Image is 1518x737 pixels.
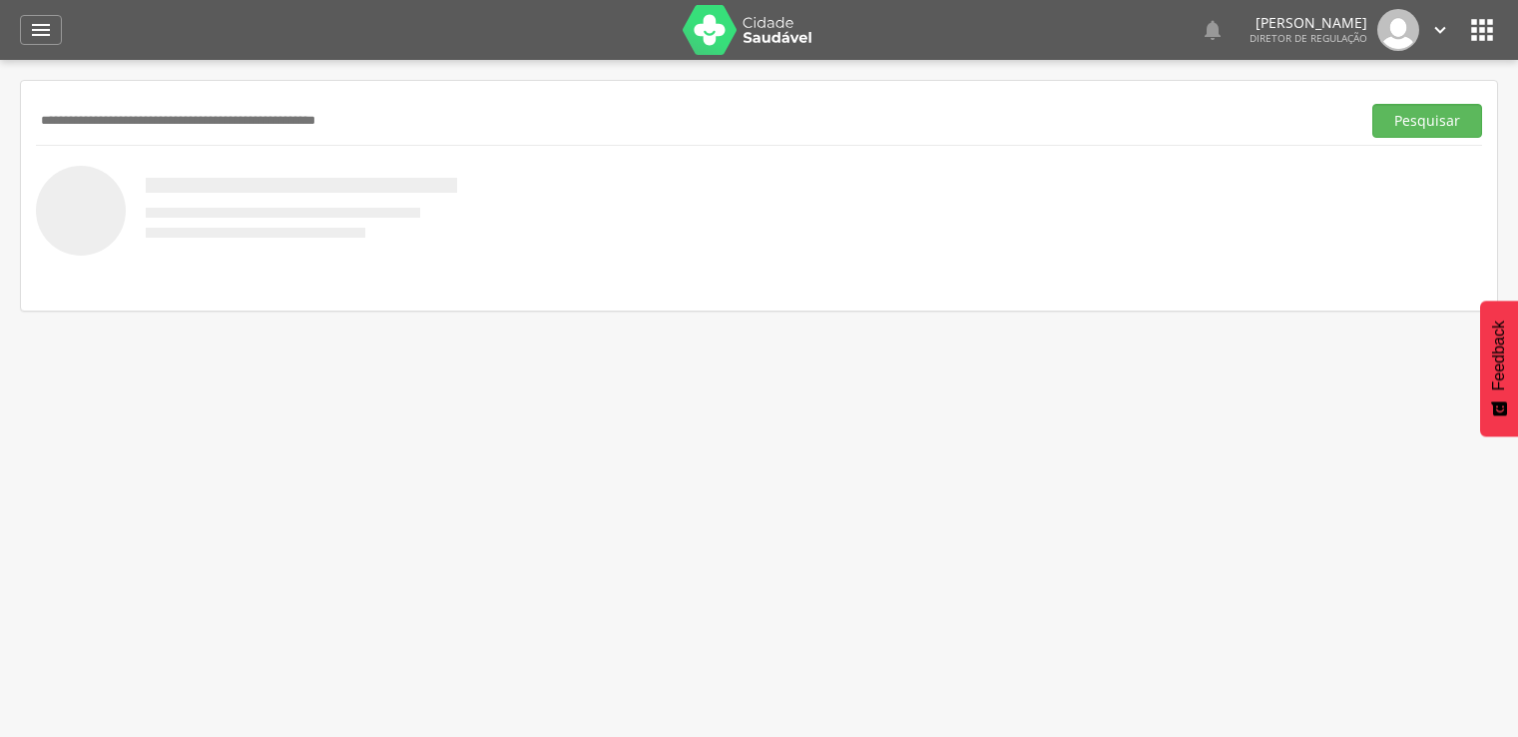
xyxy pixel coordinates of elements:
span: Diretor de regulação [1250,31,1367,45]
a:  [1201,9,1225,51]
span: Feedback [1490,321,1508,390]
p: [PERSON_NAME] [1250,16,1367,30]
i:  [1466,14,1498,46]
button: Feedback - Mostrar pesquisa [1480,301,1518,436]
a:  [1429,9,1451,51]
button: Pesquisar [1372,104,1482,138]
i:  [1201,18,1225,42]
a:  [20,15,62,45]
i:  [29,18,53,42]
i:  [1429,19,1451,41]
